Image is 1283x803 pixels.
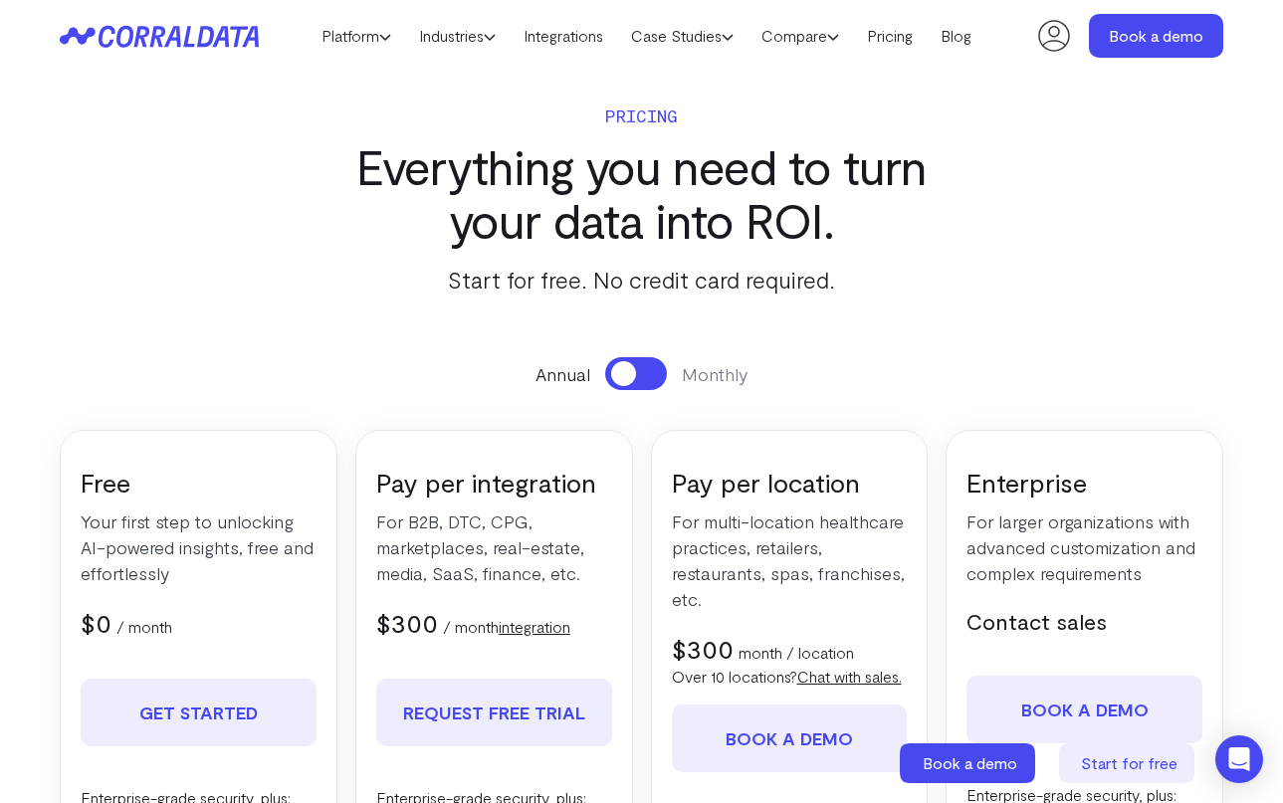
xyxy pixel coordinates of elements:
h5: Contact sales [966,606,1202,636]
a: Blog [927,21,985,51]
p: / month [116,615,172,639]
span: Book a demo [923,753,1017,772]
p: Start for free. No credit card required. [319,262,965,298]
a: Book a demo [1089,14,1223,58]
a: Compare [748,21,853,51]
p: month / location [739,641,854,665]
p: Pricing [319,101,965,129]
p: For multi-location healthcare practices, retailers, restaurants, spas, franchises, etc. [672,508,908,612]
a: Platform [308,21,405,51]
a: Chat with sales. [797,667,902,686]
h3: Enterprise [966,466,1202,499]
h3: Everything you need to turn your data into ROI. [319,139,965,247]
a: Book a demo [966,676,1202,743]
a: Get Started [81,679,317,746]
span: Monthly [682,361,748,387]
a: Case Studies [617,21,748,51]
a: REQUEST FREE TRIAL [376,679,612,746]
span: Annual [535,361,590,387]
p: / month [443,615,570,639]
p: For B2B, DTC, CPG, marketplaces, real-estate, media, SaaS, finance, etc. [376,508,612,586]
a: Integrations [510,21,617,51]
p: Over 10 locations? [672,665,908,689]
a: integration [499,617,570,636]
a: Pricing [853,21,927,51]
h3: Pay per integration [376,466,612,499]
span: $300 [672,633,734,664]
h3: Free [81,466,317,499]
span: $300 [376,607,438,638]
p: For larger organizations with advanced customization and complex requirements [966,508,1202,586]
a: Book a demo [900,743,1039,783]
p: Your first step to unlocking AI-powered insights, free and effortlessly [81,508,317,586]
a: Start for free [1059,743,1198,783]
span: Start for free [1081,753,1177,772]
h3: Pay per location [672,466,908,499]
a: Industries [405,21,510,51]
a: Book a demo [672,704,908,772]
div: Open Intercom Messenger [1215,735,1263,783]
span: $0 [81,607,111,638]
